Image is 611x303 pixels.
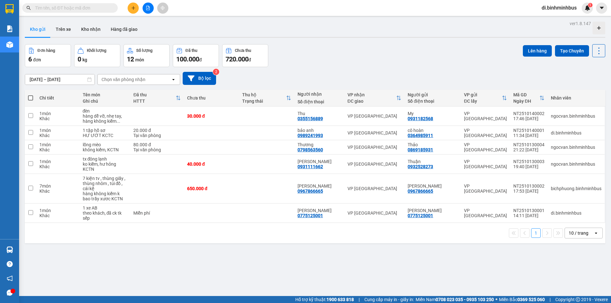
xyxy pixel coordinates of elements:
span: di.binhminhbus [537,4,582,12]
div: 1 món [39,159,76,164]
div: hàng dễ vỡ, nhẹ tay, hàng không kiểm KCTN [83,114,127,124]
div: 17:53 [DATE] [513,189,544,194]
th: Toggle SortBy [344,90,405,107]
div: Ghi chú [83,99,127,104]
button: plus [128,3,139,14]
div: 7 món [39,183,76,189]
button: file-add [143,3,154,14]
img: icon-new-feature [585,5,590,11]
div: ngocvan.binhminhbus [551,145,601,150]
img: warehouse-icon [6,246,13,253]
div: 0798563560 [298,147,323,152]
div: Người gửi [408,92,458,97]
button: Đã thu100.000đ [173,44,219,67]
button: Chưa thu720.000đ [222,44,268,67]
div: cô hoàn [408,128,458,133]
div: bichphuong.binhminhbus [551,186,601,191]
strong: 0369 525 060 [517,297,545,302]
div: Tại văn phòng [133,133,181,138]
span: Miền Bắc [499,296,545,303]
div: Chi tiết [39,95,76,100]
img: solution-icon [6,25,13,32]
div: VP [GEOGRAPHIC_DATA] [464,208,507,218]
div: 10 / trang [569,230,588,236]
svg: open [593,231,599,236]
div: Khác [39,133,76,138]
input: Tìm tên, số ĐT hoặc mã đơn [35,4,110,11]
img: logo-vxr [5,4,14,14]
div: VP [GEOGRAPHIC_DATA] [464,128,507,138]
button: Bộ lọc [183,72,216,85]
th: Toggle SortBy [130,90,184,107]
button: aim [157,3,168,14]
span: notification [7,275,13,281]
button: Trên xe [51,22,76,37]
button: caret-down [596,3,607,14]
div: di.binhminhbus [551,210,601,216]
svg: open [171,77,176,82]
button: Đơn hàng6đơn [25,44,71,67]
th: Toggle SortBy [239,90,294,107]
div: 14:11 [DATE] [513,213,544,218]
span: ⚪️ [495,298,497,301]
button: Tạo Chuyến [555,45,589,57]
div: NT2510130001 [513,208,544,213]
div: Khác [39,147,76,152]
div: 1 món [39,142,76,147]
div: Thảo [408,142,458,147]
div: VP [GEOGRAPHIC_DATA] [348,114,402,119]
span: file-add [146,6,150,10]
div: Chưa thu [235,48,251,53]
sup: 2 [213,69,219,75]
div: ver 1.8.147 [570,20,591,27]
strong: 1900 633 818 [327,297,354,302]
span: ... [116,119,120,124]
div: 20.000 đ [133,128,181,133]
div: Chưa thu [187,95,236,100]
div: hàng không kiểm k bao trầy xươc KCTN [83,191,127,201]
span: 100.000 [176,55,199,63]
div: Người nhận [298,92,341,97]
div: đèn [83,108,127,114]
div: Mã GD [513,92,539,97]
div: VP [GEOGRAPHIC_DATA] [464,142,507,152]
div: HƯ ƯỚT KCTC [83,133,127,138]
div: Khác [39,164,76,169]
span: plus [131,6,136,10]
div: Thuận [408,159,458,164]
div: ko kiểm, hư hỏng KCTN [83,162,127,172]
div: VP [GEOGRAPHIC_DATA] [348,145,402,150]
button: Số lượng12món [123,44,170,67]
span: Cung cấp máy in - giấy in: [364,296,414,303]
div: Thu [298,111,341,116]
div: NT2510130004 [513,142,544,147]
span: 0 [78,55,81,63]
div: Tại văn phòng [133,147,181,152]
div: NT2510130002 [513,183,544,189]
div: không kiểm, KCTN [83,147,127,152]
div: Nhân viên [551,95,601,100]
span: món [135,57,144,62]
div: 1 món [39,208,76,213]
div: NT2510140001 [513,128,544,133]
div: anh vũ [298,183,341,189]
div: Chọn văn phòng nhận [102,76,145,83]
div: VP [GEOGRAPHIC_DATA] [348,130,402,135]
div: 650.000 đ [187,186,236,191]
div: ĐC lấy [464,99,502,104]
div: Đơn hàng [38,48,55,53]
div: VP nhận [348,92,397,97]
div: Khác [39,116,76,121]
div: Khác [39,189,76,194]
th: Toggle SortBy [510,90,548,107]
div: VP [GEOGRAPHIC_DATA] [348,162,402,167]
div: 11:34 [DATE] [513,133,544,138]
span: search [26,6,31,10]
div: 0775125001 [408,213,433,218]
div: 17:46 [DATE] [513,116,544,121]
strong: 0708 023 035 - 0935 103 250 [436,297,494,302]
div: 0931182568 [408,116,433,121]
div: Số điện thoại [408,99,458,104]
div: ngocvan.binhminhbus [551,162,601,167]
